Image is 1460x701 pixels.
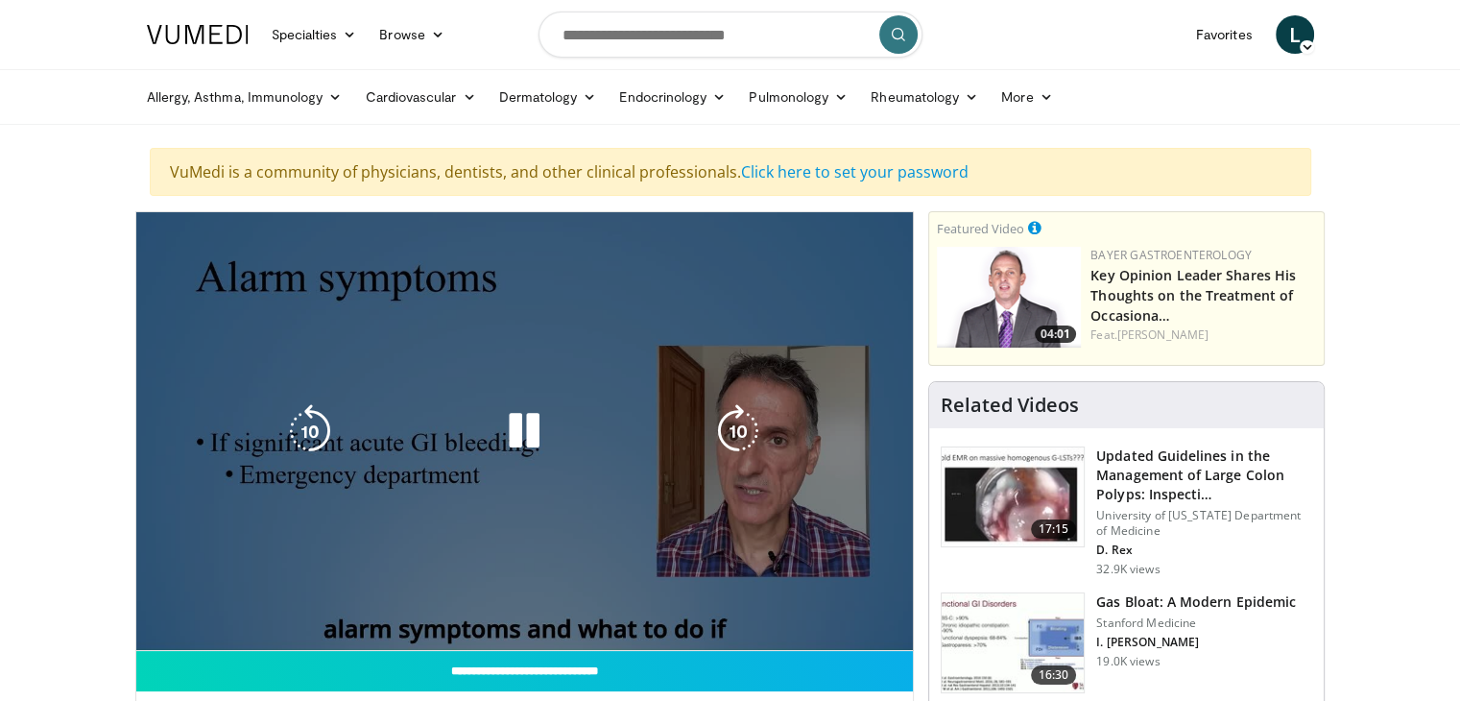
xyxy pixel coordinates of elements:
a: Rheumatology [859,78,990,116]
p: 32.9K views [1096,562,1160,577]
a: [PERSON_NAME] [1117,326,1209,343]
p: D. Rex [1096,543,1312,558]
small: Featured Video [937,220,1024,237]
a: Bayer Gastroenterology [1090,247,1252,263]
h3: Gas Bloat: A Modern Epidemic [1096,592,1296,612]
img: 480ec31d-e3c1-475b-8289-0a0659db689a.150x105_q85_crop-smart_upscale.jpg [942,593,1084,693]
a: Cardiovascular [353,78,487,116]
img: dfcfcb0d-b871-4e1a-9f0c-9f64970f7dd8.150x105_q85_crop-smart_upscale.jpg [942,447,1084,547]
a: Key Opinion Leader Shares His Thoughts on the Treatment of Occasiona… [1090,266,1296,325]
video-js: Video Player [136,212,914,651]
h4: Related Videos [941,394,1079,417]
p: Stanford Medicine [1096,616,1296,631]
a: Browse [368,15,456,54]
span: 16:30 [1031,665,1077,685]
a: Dermatology [488,78,609,116]
img: 9828b8df-38ad-4333-b93d-bb657251ca89.png.150x105_q85_crop-smart_upscale.png [937,247,1081,348]
a: Pulmonology [737,78,859,116]
img: VuMedi Logo [147,25,249,44]
a: Favorites [1185,15,1264,54]
a: Click here to set your password [741,161,969,182]
a: 17:15 Updated Guidelines in the Management of Large Colon Polyps: Inspecti… University of [US_STA... [941,447,1312,577]
p: University of [US_STATE] Department of Medicine [1096,508,1312,539]
span: 17:15 [1031,520,1077,539]
h3: Updated Guidelines in the Management of Large Colon Polyps: Inspecti… [1096,447,1312,504]
p: I. [PERSON_NAME] [1096,635,1296,650]
a: 04:01 [937,247,1081,348]
a: Specialties [260,15,369,54]
a: L [1276,15,1314,54]
span: 04:01 [1035,326,1076,343]
a: 16:30 Gas Bloat: A Modern Epidemic Stanford Medicine I. [PERSON_NAME] 19.0K views [941,592,1312,694]
div: Feat. [1090,326,1316,344]
a: Allergy, Asthma, Immunology [135,78,354,116]
a: More [990,78,1064,116]
div: VuMedi is a community of physicians, dentists, and other clinical professionals. [150,148,1311,196]
p: 19.0K views [1096,654,1160,669]
a: Endocrinology [608,78,737,116]
input: Search topics, interventions [539,12,922,58]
